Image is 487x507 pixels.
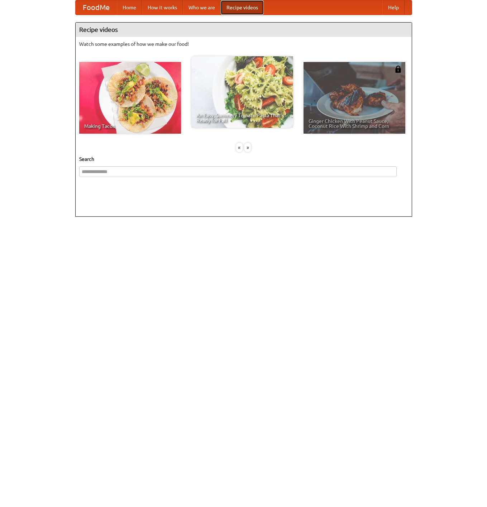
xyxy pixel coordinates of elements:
div: « [236,143,243,152]
h5: Search [79,156,408,163]
a: An Easy, Summery Tomato Pasta That's Ready for Fall [191,56,293,128]
a: FoodMe [76,0,117,15]
a: Recipe videos [221,0,264,15]
p: Watch some examples of how we make our food! [79,40,408,48]
img: 483408.png [395,66,402,73]
a: How it works [142,0,183,15]
a: Home [117,0,142,15]
h4: Recipe videos [76,23,412,37]
span: Making Tacos [84,124,176,129]
a: Making Tacos [79,62,181,134]
div: » [244,143,251,152]
a: Who we are [183,0,221,15]
span: An Easy, Summery Tomato Pasta That's Ready for Fall [196,113,288,123]
a: Help [382,0,405,15]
